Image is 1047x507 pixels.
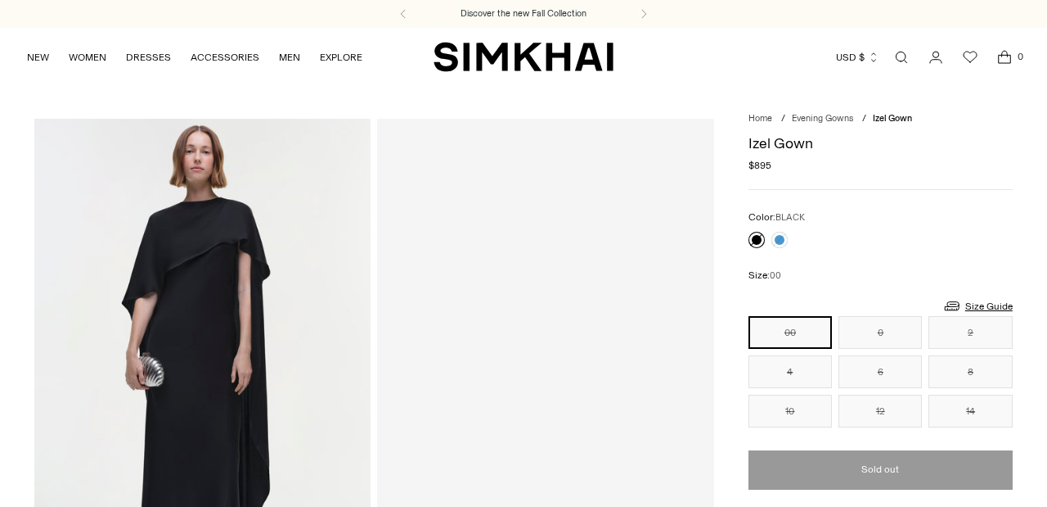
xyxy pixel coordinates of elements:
[748,210,805,225] label: Color:
[320,39,362,75] a: EXPLORE
[748,158,771,173] span: $895
[770,270,781,281] span: 00
[928,316,1012,349] button: 2
[69,39,106,75] a: WOMEN
[191,39,259,75] a: ACCESSORIES
[885,41,918,74] a: Open search modal
[792,113,853,124] a: Evening Gowns
[873,113,912,124] span: Izel Gown
[838,395,922,428] button: 12
[988,41,1021,74] a: Open cart modal
[928,395,1012,428] button: 14
[748,268,781,283] label: Size:
[279,39,300,75] a: MEN
[748,112,1013,126] nav: breadcrumbs
[461,7,586,20] a: Discover the new Fall Collection
[748,136,1013,151] h1: Izel Gown
[838,355,922,388] button: 6
[434,41,613,73] a: SIMKHAI
[928,355,1012,388] button: 8
[775,212,805,223] span: BLACK
[942,296,1013,316] a: Size Guide
[748,316,832,349] button: 00
[748,355,832,388] button: 4
[838,316,922,349] button: 0
[126,39,171,75] a: DRESSES
[748,113,772,124] a: Home
[748,395,832,428] button: 10
[862,112,866,126] div: /
[836,39,879,75] button: USD $
[954,41,986,74] a: Wishlist
[781,112,785,126] div: /
[27,39,49,75] a: NEW
[919,41,952,74] a: Go to the account page
[1013,49,1027,64] span: 0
